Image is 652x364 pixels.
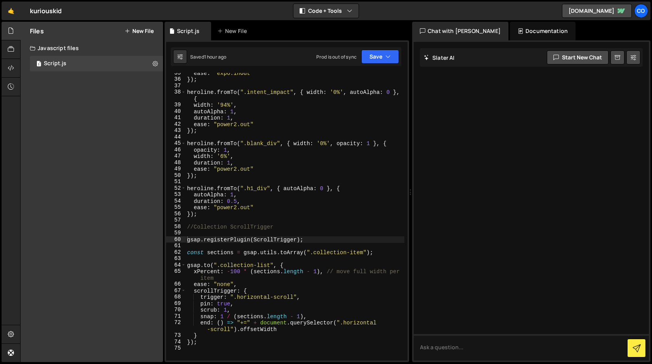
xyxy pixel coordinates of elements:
[166,147,186,153] div: 46
[2,2,21,20] a: 🤙
[166,255,186,262] div: 63
[166,153,186,159] div: 47
[166,70,186,76] div: 35
[166,83,186,89] div: 37
[125,28,154,34] button: New File
[634,4,648,18] a: Co
[166,281,186,288] div: 66
[177,27,199,35] div: Script.js
[166,211,186,217] div: 56
[166,307,186,313] div: 70
[166,191,186,198] div: 53
[166,114,186,121] div: 41
[166,294,186,300] div: 68
[30,27,44,35] h2: Files
[166,198,186,205] div: 54
[316,54,357,60] div: Prod is out of sync
[424,54,455,61] h2: Slater AI
[30,6,62,16] div: kuriouskid
[166,339,186,345] div: 74
[166,102,186,108] div: 39
[166,230,186,236] div: 59
[166,185,186,192] div: 52
[361,50,399,64] button: Save
[547,50,609,64] button: Start new chat
[166,319,186,332] div: 72
[166,127,186,134] div: 43
[166,108,186,115] div: 40
[166,268,186,281] div: 65
[166,159,186,166] div: 48
[166,300,186,307] div: 69
[30,56,163,71] div: 16633/45317.js
[562,4,632,18] a: [DOMAIN_NAME]
[44,60,66,67] div: Script.js
[166,134,186,140] div: 44
[166,217,186,224] div: 57
[166,166,186,172] div: 49
[166,204,186,211] div: 55
[166,288,186,294] div: 67
[204,54,227,60] div: 1 hour ago
[166,313,186,320] div: 71
[166,262,186,269] div: 64
[166,243,186,249] div: 61
[166,172,186,179] div: 50
[166,76,186,83] div: 36
[166,224,186,230] div: 58
[166,345,186,352] div: 75
[510,22,576,40] div: Documentation
[412,22,508,40] div: Chat with [PERSON_NAME]
[293,4,359,18] button: Code + Tools
[166,89,186,102] div: 38
[166,332,186,339] div: 73
[166,179,186,185] div: 51
[36,61,41,68] span: 1
[166,140,186,147] div: 45
[166,236,186,243] div: 60
[166,249,186,256] div: 62
[166,121,186,128] div: 42
[217,27,250,35] div: New File
[190,54,226,60] div: Saved
[21,40,163,56] div: Javascript files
